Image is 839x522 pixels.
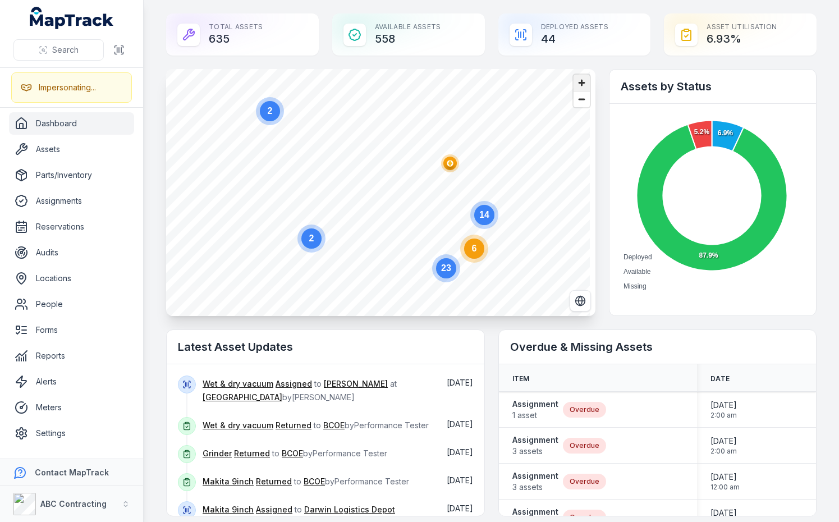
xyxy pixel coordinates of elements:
strong: ABC Contracting [40,499,107,509]
a: [GEOGRAPHIC_DATA] [203,392,282,403]
a: Makita 9inch [203,476,254,487]
a: BCOE [282,448,303,459]
a: Returned [256,476,292,487]
span: [DATE] [447,503,473,513]
span: [DATE] [710,471,740,483]
span: Missing [623,282,647,290]
a: Assigned [256,504,292,515]
button: Search [13,39,104,61]
a: Wet & dry vacuum [203,420,273,431]
span: [DATE] [447,419,473,429]
strong: Assignment [512,399,558,410]
strong: Assignment [512,470,558,482]
canvas: Map [166,69,590,316]
a: Locations [9,267,134,290]
time: 14/10/2025, 11:45:49 am [447,475,473,485]
span: 3 assets [512,446,558,457]
a: Returned [234,448,270,459]
a: Assets [9,138,134,161]
a: Parts/Inventory [9,164,134,186]
span: Available [623,268,650,276]
a: Returned [276,420,311,431]
a: Forms [9,319,134,341]
div: Overdue [563,402,606,418]
span: 1 asset [512,410,558,421]
a: Meters [9,396,134,419]
div: Overdue [563,474,606,489]
span: [DATE] [447,475,473,485]
strong: Contact MapTrack [35,468,109,477]
text: 2 [309,233,314,243]
text: 23 [441,263,451,273]
a: Assignment3 assets [512,434,558,457]
a: Audits [9,241,134,264]
span: Deployed [623,253,652,261]
a: Assignments [9,190,134,212]
span: [DATE] [447,378,473,387]
time: 31/01/2025, 12:00:00 am [710,471,740,492]
span: to at by [PERSON_NAME] [203,379,397,402]
span: [DATE] [710,507,740,519]
a: Wet & dry vacuum [203,378,273,390]
a: BCOE [304,476,325,487]
span: Item [512,374,530,383]
a: Reports [9,345,134,367]
time: 30/11/2024, 2:00:00 am [710,436,737,456]
button: Switch to Satellite View [570,290,591,312]
h2: Overdue & Missing Assets [510,339,805,355]
a: Alerts [9,370,134,393]
a: Settings [9,422,134,445]
span: 2:00 am [710,411,737,420]
a: Dashboard [9,112,134,135]
span: 12:00 am [710,483,740,492]
text: 6 [472,244,477,253]
a: Assignment3 assets [512,470,558,493]
a: Darwin Logistics Depot [304,504,395,515]
a: People [9,293,134,315]
h2: Assets by Status [621,79,805,94]
text: 2 [268,106,273,116]
a: BCOE [323,420,345,431]
time: 31/08/2024, 2:00:00 am [710,400,737,420]
h2: Latest Asset Updates [178,339,473,355]
a: MapTrack [30,7,114,29]
a: Reservations [9,216,134,238]
span: to by Performance Tester [203,477,409,486]
time: 14/10/2025, 11:45:49 am [447,447,473,457]
div: Impersonating... [39,82,96,93]
text: 14 [479,210,489,219]
strong: Assignment [512,506,558,518]
button: Zoom in [574,75,590,91]
span: to by Performance Tester [203,420,429,430]
span: to by Performance Tester [203,448,387,458]
span: 2:00 am [710,447,737,456]
a: [PERSON_NAME] [324,378,388,390]
time: 14/10/2025, 11:46:24 am [447,378,473,387]
time: 14/10/2025, 11:45:49 am [447,419,473,429]
a: Makita 9inch [203,504,254,515]
span: [DATE] [447,447,473,457]
a: Assigned [276,378,312,390]
strong: Assignment [512,434,558,446]
div: Overdue [563,438,606,454]
span: Date [710,374,730,383]
a: Assignment1 asset [512,399,558,421]
button: Zoom out [574,91,590,107]
span: 3 assets [512,482,558,493]
time: 14/10/2025, 11:45:15 am [447,503,473,513]
span: Search [52,44,79,56]
span: [DATE] [710,400,737,411]
span: [DATE] [710,436,737,447]
a: Grinder [203,448,232,459]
